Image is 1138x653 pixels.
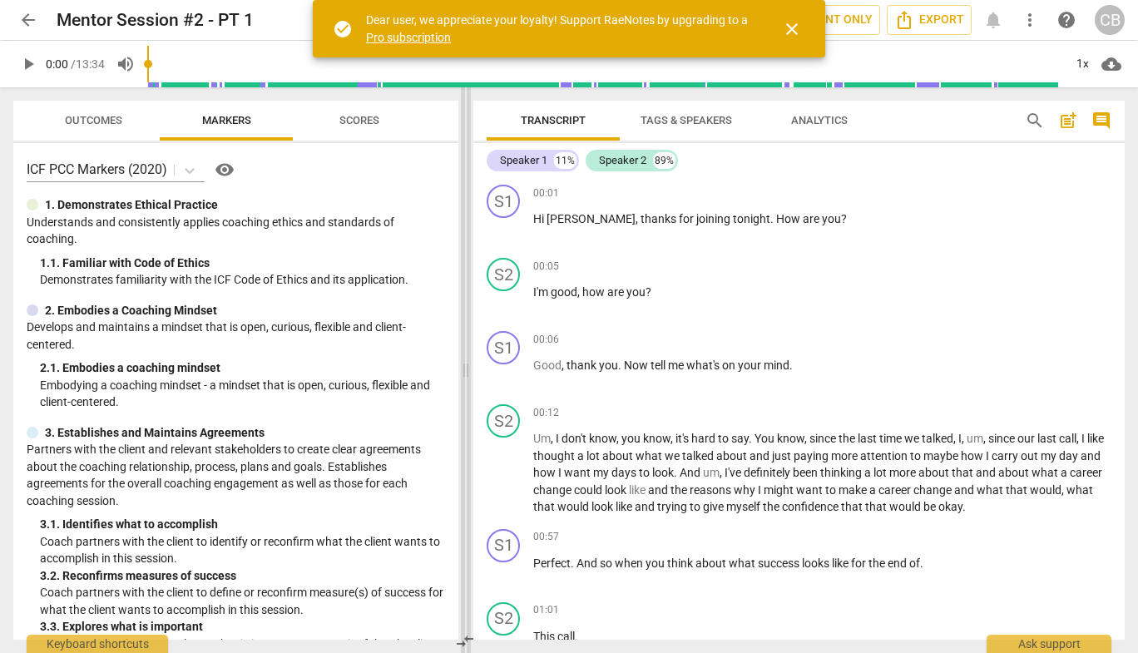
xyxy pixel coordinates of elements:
[366,31,451,44] a: Pro subscription
[820,466,864,479] span: thinking
[1061,483,1066,497] span: ,
[651,359,668,372] span: tell
[962,432,967,445] span: ,
[703,500,726,513] span: give
[763,500,782,513] span: the
[831,449,860,463] span: more
[629,483,648,497] span: Filler word
[804,432,809,445] span: ,
[922,432,953,445] span: talked
[1032,466,1061,479] span: what
[1061,466,1070,479] span: a
[641,212,679,225] span: thanks
[1041,449,1059,463] span: my
[1076,432,1081,445] span: ,
[487,529,520,562] div: Change speaker
[487,185,520,218] div: Change speaker
[533,466,558,479] span: how
[577,449,586,463] span: a
[589,432,616,445] span: know
[1066,51,1098,77] div: 1x
[1059,432,1076,445] span: call
[562,359,567,372] span: ,
[992,449,1021,463] span: carry
[27,319,445,353] p: Develops and maintains a mindset that is open, curious, flexible and client-centered.
[1021,449,1041,463] span: out
[749,432,755,445] span: .
[720,466,725,479] span: ,
[777,432,804,445] span: know
[643,432,670,445] span: know
[758,557,802,570] span: success
[668,359,686,372] span: me
[988,432,1017,445] span: since
[832,557,851,570] span: like
[46,57,68,71] span: 0:00
[670,432,675,445] span: ,
[455,631,475,651] span: compare_arrows
[822,212,841,225] span: you
[646,285,651,299] span: ?
[533,557,571,570] span: Perfect
[758,483,764,497] span: I
[564,466,593,479] span: want
[967,432,983,445] span: Filler word
[586,449,602,463] span: lot
[860,449,910,463] span: attention
[864,466,873,479] span: a
[738,359,764,372] span: your
[635,500,657,513] span: and
[533,530,559,544] span: 00:57
[205,156,238,183] a: Help
[27,635,168,653] div: Keyboard shortcuts
[670,483,690,497] span: the
[487,404,520,438] div: Change speaker
[533,500,557,513] span: that
[726,500,763,513] span: myself
[533,285,551,299] span: I'm
[533,603,559,617] span: 01:01
[793,466,820,479] span: been
[755,432,777,445] span: You
[725,466,744,479] span: I've
[782,500,841,513] span: confidence
[574,483,605,497] span: could
[71,57,105,71] span: / 13:34
[533,333,559,347] span: 00:06
[577,285,582,299] span: ,
[1051,5,1081,35] a: Help
[533,449,577,463] span: thought
[116,54,136,74] span: volume_up
[1088,107,1115,134] button: Show/Hide comments
[591,500,616,513] span: look
[40,255,445,272] div: 1. 1. Familiar with Code of Ethics
[772,9,812,49] button: Close
[772,449,794,463] span: just
[556,432,562,445] span: I
[40,618,445,636] div: 3. 3. Explores what is important
[339,114,379,126] span: Scores
[593,466,611,479] span: my
[547,212,636,225] span: [PERSON_NAME]
[923,449,961,463] span: maybe
[887,5,972,35] button: Export
[986,449,992,463] span: I
[675,432,691,445] span: it's
[1022,107,1048,134] button: Search
[909,557,920,570] span: of
[1020,10,1040,30] span: more_vert
[558,466,564,479] span: I
[794,449,831,463] span: paying
[913,483,954,497] span: change
[57,10,254,31] h2: Mentor Session #2 - PT 1
[533,630,557,643] span: This
[602,449,636,463] span: about
[665,449,682,463] span: we
[789,359,793,372] span: .
[533,212,547,225] span: Hi
[599,359,618,372] span: you
[998,466,1032,479] span: about
[839,483,869,497] span: make
[45,196,218,214] p: 1. Demonstrates Ethical Practice
[879,432,904,445] span: time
